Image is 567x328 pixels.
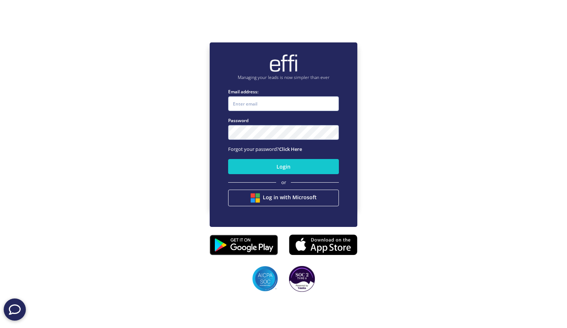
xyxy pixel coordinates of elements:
img: brand-logo.ec75409.png [269,54,298,72]
label: Password [228,117,339,124]
label: Email address: [228,88,339,95]
img: appstore.8725fd3.png [289,232,357,257]
input: Enter email [228,96,339,111]
img: SOC2 badges [289,266,315,292]
a: Click Here [279,146,302,152]
button: Login [228,159,339,174]
img: SOC2 badges [252,266,278,292]
img: btn google [251,193,260,203]
img: playstore.0fabf2e.png [210,230,278,260]
button: Log in with Microsoft [228,190,339,206]
p: Managing your leads is now simpler than ever [228,74,339,81]
span: Forgot your password? [228,146,302,152]
span: or [281,179,286,186]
